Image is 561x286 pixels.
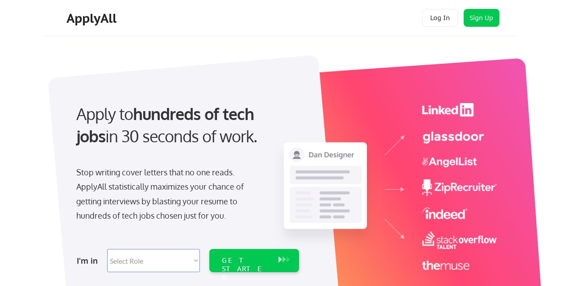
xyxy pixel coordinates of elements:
[464,9,499,27] button: Sign Up
[422,9,458,27] button: Log In
[76,103,295,148] div: Apply to in 30 seconds of work.
[222,256,270,282] div: GET STARTED
[77,253,102,268] div: I'm in
[76,165,260,223] div: Stop writing cover letters that no one reads. ApplyAll statistically maximizes your chance of get...
[66,11,119,26] div: ApplyAll
[76,104,258,146] strong: hundreds of tech jobs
